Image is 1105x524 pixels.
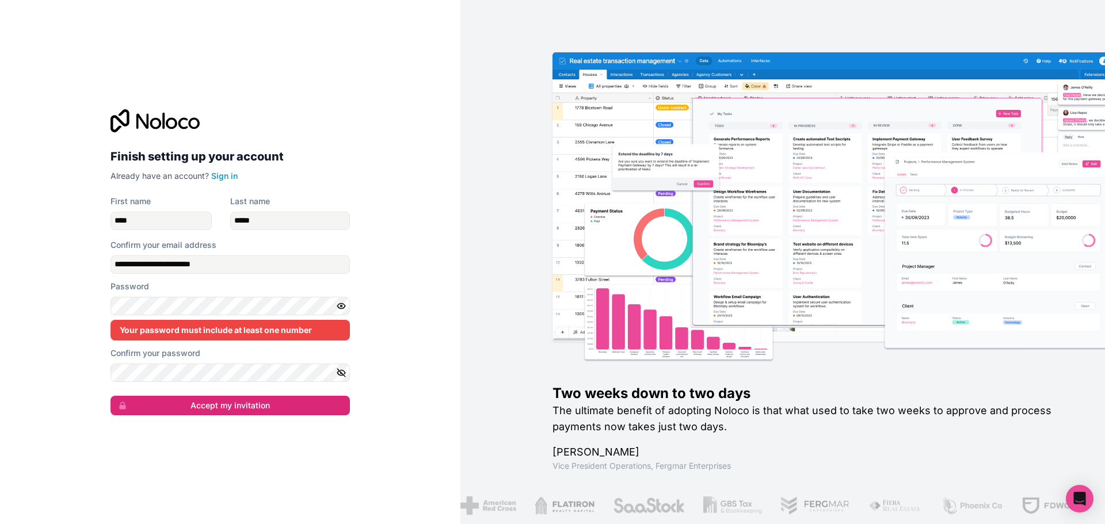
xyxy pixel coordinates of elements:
[534,496,593,515] img: /assets/flatiron-C8eUkumj.png
[110,281,149,292] label: Password
[1020,496,1088,515] img: /assets/fdworks-Bi04fVtw.png
[940,496,1002,515] img: /assets/phoenix-BREaitsQ.png
[211,171,238,181] a: Sign in
[110,171,209,181] span: Already have an account?
[779,496,849,515] img: /assets/fergmar-CudnrXN5.png
[110,212,212,230] input: given-name
[110,255,350,274] input: Email address
[702,496,761,515] img: /assets/gbstax-C-GtDUiK.png
[110,320,350,341] div: Your password must include at least one number
[867,496,921,515] img: /assets/fiera-fwj2N5v4.png
[552,384,1068,403] h1: Two weeks down to two days
[230,212,350,230] input: family-name
[110,146,350,167] h2: Finish setting up your account
[552,403,1068,435] h2: The ultimate benefit of adopting Noloco is that what used to take two weeks to approve and proces...
[552,444,1068,460] h1: [PERSON_NAME]
[552,460,1068,472] h1: Vice President Operations , Fergmar Enterprises
[110,347,200,359] label: Confirm your password
[110,239,216,251] label: Confirm your email address
[110,364,350,382] input: Confirm password
[110,196,151,207] label: First name
[230,196,270,207] label: Last name
[612,496,684,515] img: /assets/saastock-C6Zbiodz.png
[1066,485,1093,512] div: Open Intercom Messenger
[110,396,350,415] button: Accept my invitation
[110,297,350,315] input: Password
[459,496,515,515] img: /assets/american-red-cross-BAupjrZR.png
